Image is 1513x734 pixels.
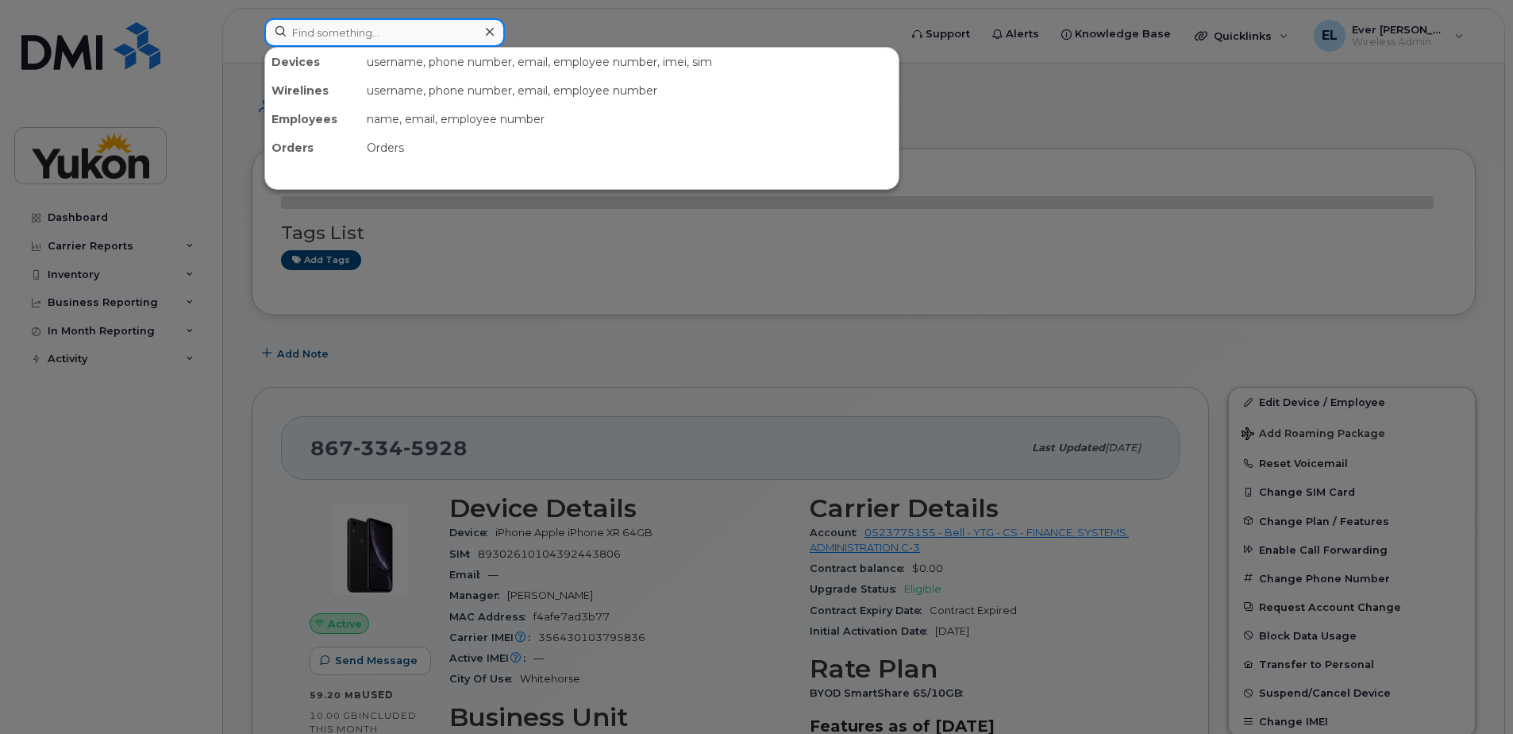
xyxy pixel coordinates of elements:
div: Wirelines [265,76,360,105]
div: username, phone number, email, employee number [360,76,899,105]
div: name, email, employee number [360,105,899,133]
div: username, phone number, email, employee number, imei, sim [360,48,899,76]
div: Employees [265,105,360,133]
div: Devices [265,48,360,76]
div: Orders [360,133,899,162]
div: Orders [265,133,360,162]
